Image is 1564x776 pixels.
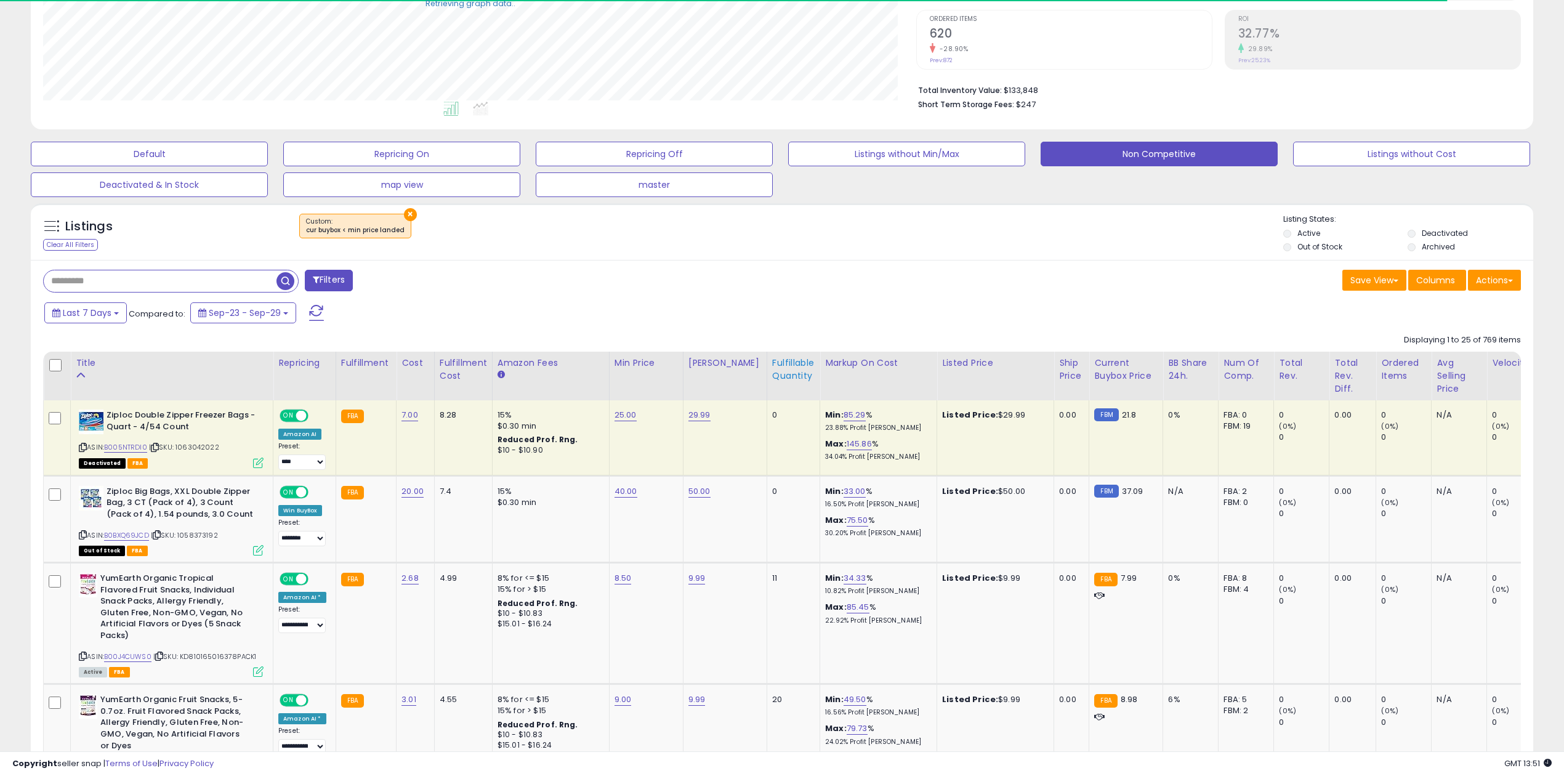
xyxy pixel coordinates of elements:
[341,573,364,586] small: FBA
[1492,357,1537,370] div: Velocity
[825,693,844,705] b: Min:
[12,758,214,770] div: seller snap | |
[1381,410,1431,421] div: 0
[1492,573,1542,584] div: 0
[844,693,866,706] a: 49.50
[1437,573,1477,584] div: N/A
[1297,241,1342,252] label: Out of Stock
[825,616,927,625] p: 22.92% Profit [PERSON_NAME]
[1238,57,1270,64] small: Prev: 25.23%
[341,694,364,708] small: FBA
[1416,274,1455,286] span: Columns
[844,485,866,498] a: 33.00
[12,758,57,769] strong: Copyright
[44,302,127,323] button: Last 7 Days
[278,505,322,516] div: Win BuyBox
[1492,421,1509,431] small: (0%)
[1279,410,1329,421] div: 0
[100,573,250,644] b: YumEarth Organic Tropical Flavored Fruit Snacks, Individual Snack Packs, Allergy Friendly, Gluten...
[440,486,483,497] div: 7.4
[151,530,218,540] span: | SKU: 1058373192
[498,608,600,619] div: $10 - $10.83
[1094,357,1158,382] div: Current Buybox Price
[31,142,268,166] button: Default
[1492,694,1542,705] div: 0
[930,26,1212,43] h2: 620
[1223,410,1264,421] div: FBA: 0
[440,357,487,382] div: Fulfillment Cost
[281,487,296,497] span: ON
[79,546,125,556] span: All listings that are currently out of stock and unavailable for purchase on Amazon
[942,573,1044,584] div: $9.99
[536,142,773,166] button: Repricing Off
[341,410,364,423] small: FBA
[43,239,98,251] div: Clear All Filters
[440,573,483,584] div: 4.99
[825,723,927,746] div: %
[153,652,256,661] span: | SKU: KD810165016378PACK1
[772,573,810,584] div: 11
[1381,432,1431,443] div: 0
[1492,498,1509,507] small: (0%)
[104,530,149,541] a: B0BXQ69JCD
[1342,270,1406,291] button: Save View
[1381,584,1398,594] small: (0%)
[825,587,927,596] p: 10.82% Profit [PERSON_NAME]
[1492,584,1509,594] small: (0%)
[1381,694,1431,705] div: 0
[825,410,927,432] div: %
[498,694,600,705] div: 8% for <= $15
[498,370,505,381] small: Amazon Fees.
[1094,485,1118,498] small: FBM
[1381,508,1431,519] div: 0
[688,572,706,584] a: 9.99
[825,357,932,370] div: Markup on Cost
[1334,573,1366,584] div: 0.00
[1279,432,1329,443] div: 0
[498,486,600,497] div: 15%
[107,486,256,523] b: Ziploc Big Bags, XXL Double Zipper Bag, 3 CT (Pack of 4), 3 Count (Pack of 4), 1.54 pounds, 3.0 C...
[1223,421,1264,432] div: FBM: 19
[79,486,103,511] img: 51l3b7FRBfL._SL40_.jpg
[1492,486,1542,497] div: 0
[1279,357,1324,382] div: Total Rev.
[278,727,326,754] div: Preset:
[1168,410,1209,421] div: 0%
[278,357,331,370] div: Repricing
[76,357,268,370] div: Title
[127,546,148,556] span: FBA
[1223,573,1264,584] div: FBA: 8
[1422,241,1455,252] label: Archived
[935,44,969,54] small: -28.90%
[1381,717,1431,728] div: 0
[31,172,268,197] button: Deactivated & In Stock
[615,693,632,706] a: 9.00
[918,82,1512,97] li: $133,848
[772,486,810,497] div: 0
[498,730,600,740] div: $10 - $10.83
[772,694,810,705] div: 20
[1422,228,1468,238] label: Deactivated
[1279,694,1329,705] div: 0
[65,218,113,235] h5: Listings
[341,486,364,499] small: FBA
[942,572,998,584] b: Listed Price:
[1437,357,1481,395] div: Avg Selling Price
[1059,694,1079,705] div: 0.00
[942,485,998,497] b: Listed Price:
[772,357,815,382] div: Fulfillable Quantity
[129,308,185,320] span: Compared to:
[1223,705,1264,716] div: FBM: 2
[278,592,326,603] div: Amazon AI *
[615,357,678,370] div: Min Price
[825,500,927,509] p: 16.50% Profit [PERSON_NAME]
[847,601,869,613] a: 85.45
[615,409,637,421] a: 25.00
[498,497,600,508] div: $0.30 min
[1223,486,1264,497] div: FBA: 2
[306,217,405,235] span: Custom:
[825,601,847,613] b: Max:
[825,529,927,538] p: 30.20% Profit [PERSON_NAME]
[278,713,326,724] div: Amazon AI *
[1223,584,1264,595] div: FBM: 4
